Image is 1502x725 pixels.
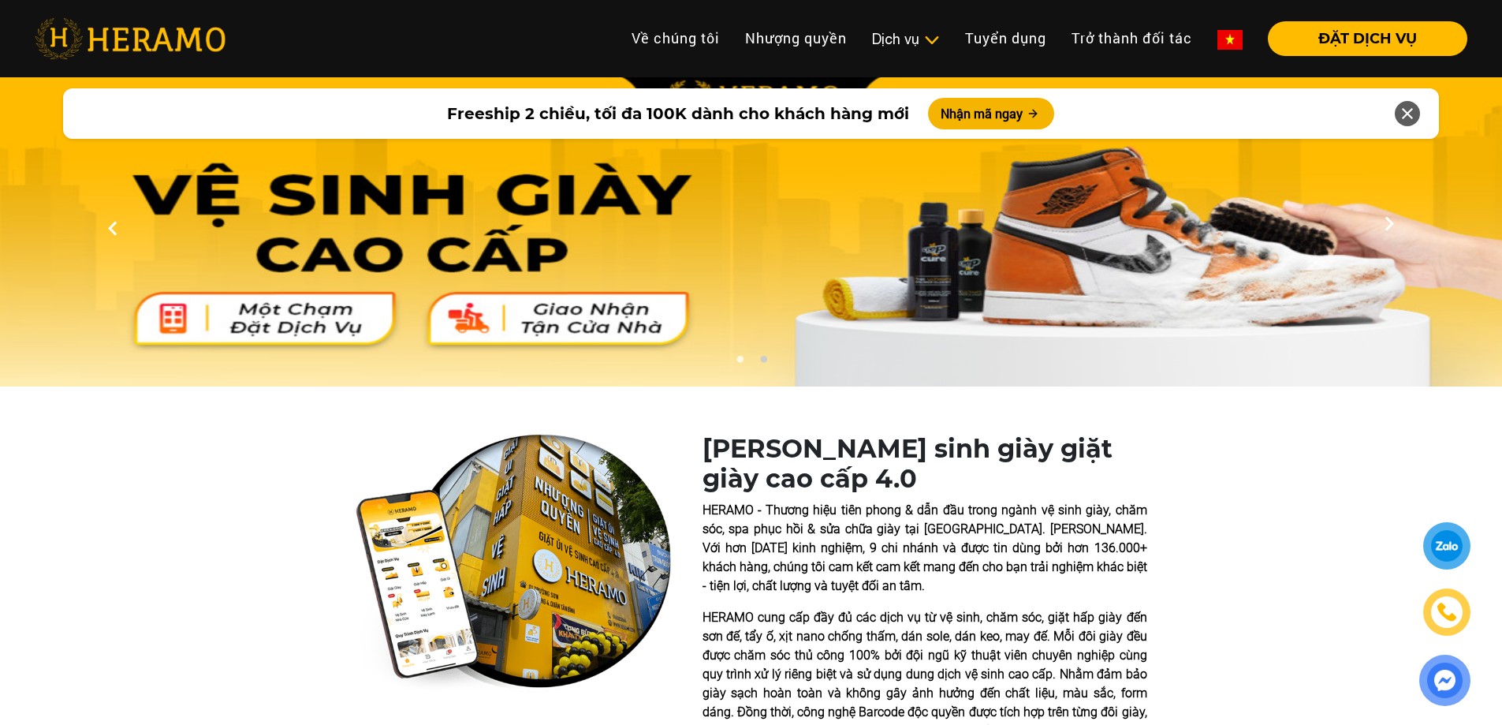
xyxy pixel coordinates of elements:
[703,501,1147,596] p: HERAMO - Thương hiệu tiên phong & dẫn đầu trong ngành vệ sinh giày, chăm sóc, spa phục hồi & sửa ...
[35,18,225,59] img: heramo-logo.png
[447,102,909,125] span: Freeship 2 chiều, tối đa 100K dành cho khách hàng mới
[923,32,940,48] img: subToggleIcon
[732,21,859,55] a: Nhượng quyền
[872,28,940,50] div: Dịch vụ
[928,98,1054,129] button: Nhận mã ngay
[1255,32,1467,46] a: ĐẶT DỊCH VỤ
[1217,30,1243,50] img: vn-flag.png
[1059,21,1205,55] a: Trở thành đối tác
[356,434,671,693] img: heramo-quality-banner
[1438,604,1455,621] img: phone-icon
[703,434,1147,495] h1: [PERSON_NAME] sinh giày giặt giày cao cấp 4.0
[619,21,732,55] a: Về chúng tôi
[952,21,1059,55] a: Tuyển dụng
[1268,21,1467,56] button: ĐẶT DỊCH VỤ
[732,355,747,371] button: 1
[755,355,771,371] button: 2
[1426,591,1468,633] a: phone-icon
